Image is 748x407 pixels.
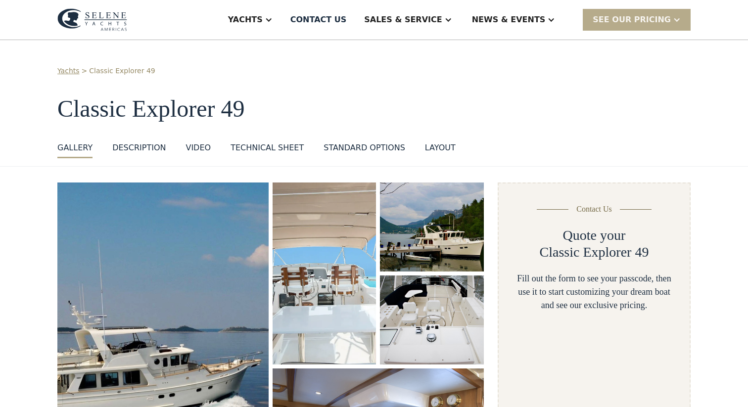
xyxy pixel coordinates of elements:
[89,66,155,76] a: Classic Explorer 49
[57,96,691,122] h1: Classic Explorer 49
[290,14,347,26] div: Contact US
[514,272,674,312] div: Fill out the form to see your passcode, then use it to start customizing your dream boat and see ...
[583,9,691,30] div: SEE Our Pricing
[228,14,263,26] div: Yachts
[380,275,484,364] img: 50 foot motor yacht
[593,14,671,26] div: SEE Our Pricing
[425,142,456,154] div: layout
[82,66,88,76] div: >
[57,66,80,76] a: Yachts
[231,142,304,154] div: Technical sheet
[380,182,484,271] a: open lightbox
[324,142,405,158] a: standard options
[112,142,166,154] div: DESCRIPTION
[57,8,127,31] img: logo
[112,142,166,158] a: DESCRIPTION
[425,142,456,158] a: layout
[273,182,376,364] a: open lightbox
[57,142,93,158] a: GALLERY
[364,14,442,26] div: Sales & Service
[380,275,484,364] a: open lightbox
[186,142,211,158] a: VIDEO
[576,203,612,215] div: Contact Us
[231,142,304,158] a: Technical sheet
[540,244,649,261] h2: Classic Explorer 49
[563,227,626,244] h2: Quote your
[324,142,405,154] div: standard options
[380,182,484,271] img: 50 foot motor yacht
[57,142,93,154] div: GALLERY
[186,142,211,154] div: VIDEO
[472,14,546,26] div: News & EVENTS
